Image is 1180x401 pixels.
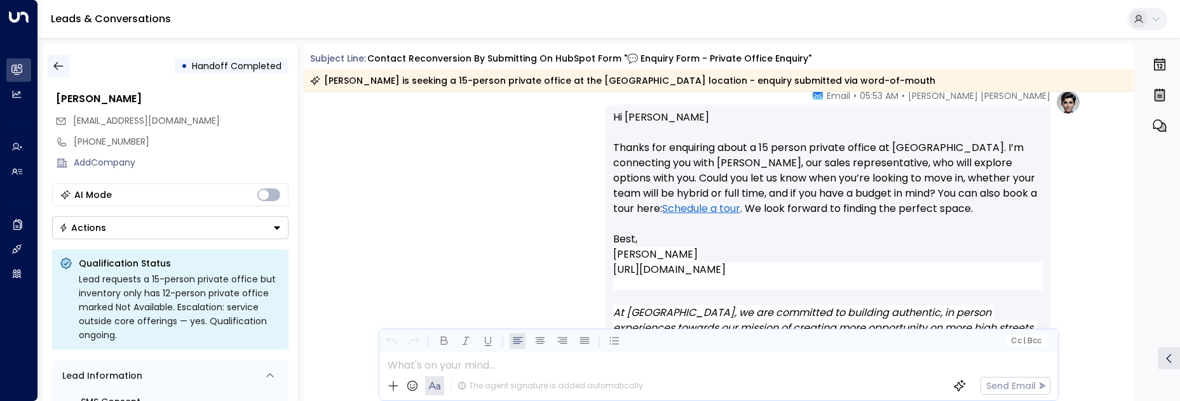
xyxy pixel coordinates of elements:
div: [PERSON_NAME] [56,91,288,107]
div: The agent signature is added automatically [458,380,643,391]
span: Best, [613,232,637,247]
span: Handoff Completed [192,60,281,72]
span: rebeccaellenwright93@gmail.com [73,114,220,128]
p: Qualification Status [79,257,281,270]
div: AddCompany [74,156,288,169]
a: Schedule a tour [662,201,740,216]
div: Contact reconversion by submitting on HubSpot Form "💬 Enquiry Form - Private Office Enquiry" [367,52,811,65]
img: profile-logo.png [1055,89,1081,115]
span: [PERSON_NAME] [PERSON_NAME] [908,89,1050,102]
div: [PERSON_NAME] is seeking a 15-person private office at the [GEOGRAPHIC_DATA] location - enquiry s... [310,74,935,87]
span: • [902,89,905,102]
span: Subject Line: [310,52,366,65]
span: [PERSON_NAME] [613,247,698,261]
p: Hi [PERSON_NAME] Thanks for enquiring about a 15 person private office at [GEOGRAPHIC_DATA]. I’m ... [613,110,1043,232]
span: Cc Bcc [1011,336,1041,345]
div: AI Mode [74,188,112,201]
button: Actions [52,216,288,239]
span: 05:53 AM [860,89,899,102]
span: Email [827,89,850,102]
div: Actions [59,222,106,233]
a: [URL][DOMAIN_NAME] [613,262,726,277]
span: | [1023,336,1026,345]
div: [PHONE_NUMBER] [74,135,288,148]
div: Lead Information [58,369,142,383]
span: • [853,89,857,102]
button: Redo [405,333,421,349]
button: Cc|Bcc [1006,335,1047,347]
div: Lead requests a 15-person private office but inventory only has 12-person private office marked N... [79,272,281,342]
a: Leads & Conversations [51,11,171,26]
div: • [181,55,187,77]
div: Button group with a nested menu [52,216,288,239]
button: Undo [383,333,399,349]
span: [EMAIL_ADDRESS][DOMAIN_NAME] [73,114,220,127]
